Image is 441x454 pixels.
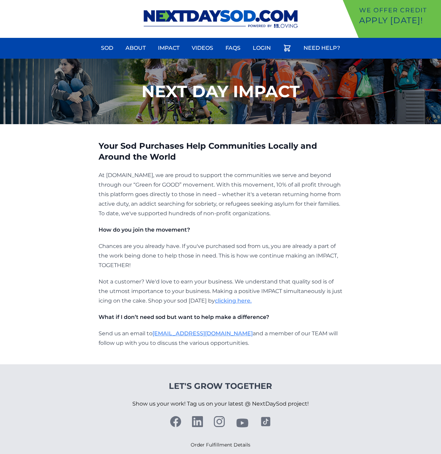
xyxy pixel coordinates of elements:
[99,226,190,233] strong: How do you join the movement?
[299,40,344,56] a: Need Help?
[99,171,342,218] p: At [DOMAIN_NAME], we are proud to support the communities we serve and beyond through our “Green ...
[99,314,269,320] strong: What if I don’t need sod but want to help make a difference?
[99,141,342,162] h2: Your Sod Purchases Help Communities Locally and Around the World
[121,40,150,56] a: About
[359,15,438,26] p: Apply [DATE]!
[142,83,300,100] h1: NEXT DAY IMPACT
[188,40,217,56] a: Videos
[152,330,253,337] a: [EMAIL_ADDRESS][DOMAIN_NAME]
[154,40,183,56] a: Impact
[99,277,342,306] p: Not a customer? We'd love to earn your business. We understand that quality sod is of the utmost ...
[191,442,250,448] a: Order Fulfillment Details
[359,5,438,15] p: We offer Credit
[99,241,342,270] p: Chances are you already have. If you've purchased sod from us, you are already a part of the work...
[221,40,245,56] a: FAQs
[132,392,309,416] p: Show us your work! Tag us on your latest @ NextDaySod project!
[249,40,275,56] a: Login
[97,40,117,56] a: Sod
[215,297,252,304] a: clicking here.
[132,381,309,392] h4: Let's Grow Together
[99,329,342,348] p: Send us an email to and a member of our TEAM will follow up with you to discuss the various oppor...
